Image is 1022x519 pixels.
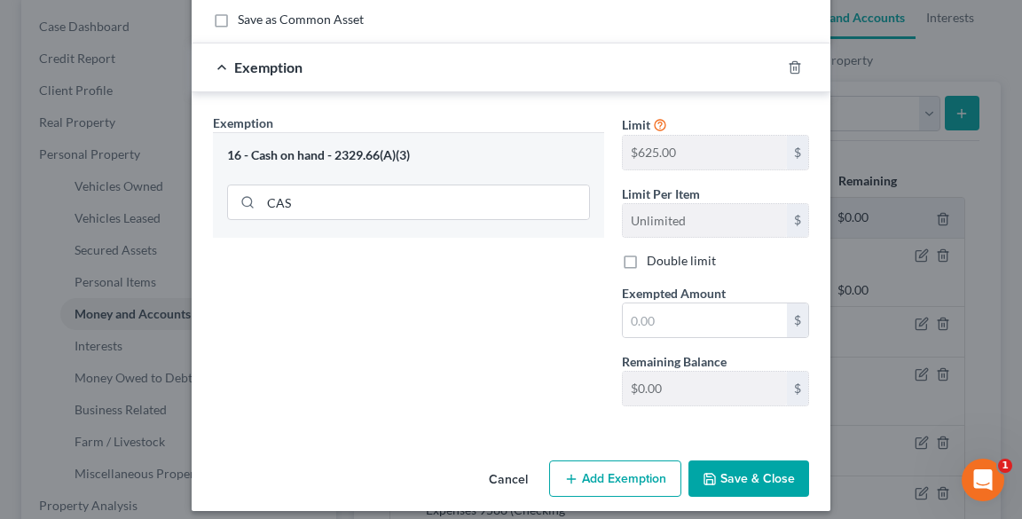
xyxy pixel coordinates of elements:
[623,303,787,337] input: 0.00
[238,11,364,28] label: Save as Common Asset
[261,185,589,219] input: Search exemption rules...
[787,372,808,405] div: $
[623,136,787,169] input: --
[998,459,1012,473] span: 1
[787,136,808,169] div: $
[623,204,787,238] input: --
[234,59,303,75] span: Exemption
[622,185,700,203] label: Limit Per Item
[962,459,1004,501] iframe: Intercom live chat
[688,460,809,498] button: Save & Close
[787,303,808,337] div: $
[647,252,716,270] label: Double limit
[475,462,542,498] button: Cancel
[622,117,650,132] span: Limit
[549,460,681,498] button: Add Exemption
[622,286,726,301] span: Exempted Amount
[622,352,727,371] label: Remaining Balance
[623,372,787,405] input: --
[227,147,590,164] div: 16 - Cash on hand - 2329.66(A)(3)
[213,115,273,130] span: Exemption
[787,204,808,238] div: $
